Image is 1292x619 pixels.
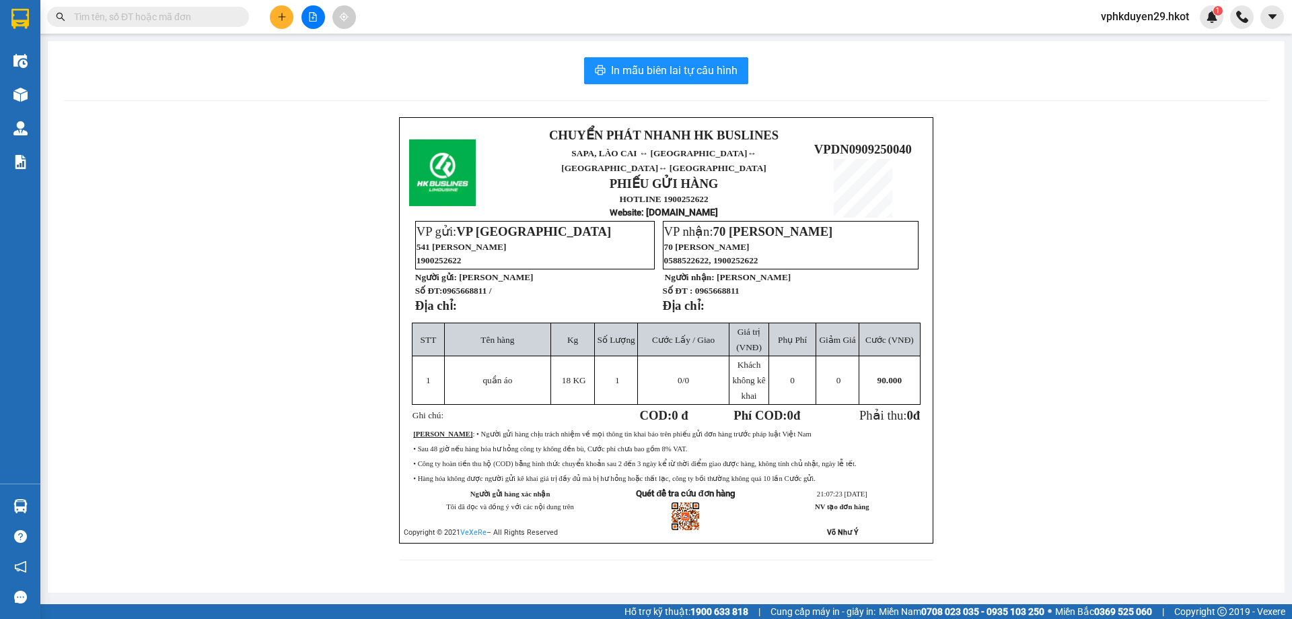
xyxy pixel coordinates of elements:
img: phone-icon [1236,11,1248,23]
span: Tôi đã đọc và đồng ý với các nội dung trên [446,503,574,511]
button: plus [270,5,293,29]
span: 0 [906,408,912,422]
sup: 1 [1213,6,1223,15]
span: aim [339,12,349,22]
span: question-circle [14,530,27,543]
strong: 0708 023 035 - 0935 103 250 [921,606,1044,617]
span: notification [14,560,27,573]
span: In mẫu biên lai tự cấu hình [611,62,738,79]
span: message [14,591,27,604]
button: file-add [301,5,325,29]
span: ⚪️ [1048,609,1052,614]
strong: Địa chỉ: [663,298,705,313]
strong: Võ Như Ý [827,528,859,537]
a: VeXeRe [460,528,487,537]
span: 18 KG [562,375,586,385]
span: • Hàng hóa không được người gửi kê khai giá trị đầy đủ mà bị hư hỏng hoặc thất lạc, công ty bồi t... [413,475,816,482]
span: 1 [1215,6,1220,15]
span: | [1162,604,1164,619]
span: 90.000 [877,375,902,385]
span: 21:07:23 [DATE] [817,490,867,498]
span: Website [610,207,641,218]
span: [PERSON_NAME] [717,272,791,282]
span: vphkduyen29.hkot [1090,8,1200,25]
strong: Phí COD: đ [733,408,800,422]
span: VP gửi: [417,224,611,238]
span: Cước (VNĐ) [865,335,914,345]
span: Số Lượng [598,335,635,345]
span: VP [GEOGRAPHIC_DATA] [456,224,611,238]
span: Giá trị (VNĐ) [736,327,762,352]
span: 541 [PERSON_NAME] [417,242,507,252]
span: Kg [567,335,578,345]
strong: Quét để tra cứu đơn hàng [636,488,735,498]
span: search [56,12,65,22]
span: file-add [308,12,318,22]
span: SAPA, LÀO CAI ↔ [GEOGRAPHIC_DATA] [561,148,766,173]
span: Khách không kê khai [732,360,765,401]
span: : • Người gửi hàng chịu trách nhiệm về mọi thông tin khai báo trên phiếu gửi đơn hàng trước pháp ... [413,430,811,438]
button: aim [332,5,356,29]
span: 0 [787,408,793,422]
img: warehouse-icon [13,88,28,102]
strong: Số ĐT: [415,286,492,296]
span: đ [913,408,920,422]
strong: 1900 633 818 [690,606,748,617]
span: Miền Nam [879,604,1044,619]
span: 70 [PERSON_NAME] [664,242,750,252]
span: STT [421,335,437,345]
strong: PHIẾU GỬI HÀNG [610,176,719,191]
span: [PERSON_NAME] [459,272,533,282]
img: warehouse-icon [13,499,28,513]
img: logo-vxr [11,9,29,29]
span: 1900252622 [417,255,462,265]
strong: Người gửi: [415,272,457,282]
span: Phụ Phí [778,335,807,345]
span: 0 [790,375,795,385]
input: Tìm tên, số ĐT hoặc mã đơn [74,9,233,24]
img: icon-new-feature [1206,11,1218,23]
span: /0 [678,375,689,385]
span: Cước Lấy / Giao [652,335,715,345]
span: Ghi chú: [412,410,443,420]
strong: Địa chỉ: [415,298,457,313]
span: • Công ty hoàn tiền thu hộ (COD) bằng hình thức chuyển khoản sau 2 đến 3 ngày kể từ thời điểm gia... [413,460,856,467]
span: Cung cấp máy in - giấy in: [770,604,875,619]
strong: Người nhận: [665,272,715,282]
span: Giảm Giá [819,335,855,345]
img: logo [409,139,476,206]
span: 0 [678,375,682,385]
span: | [758,604,760,619]
span: quần áo [482,375,512,385]
span: • Sau 48 giờ nếu hàng hóa hư hỏng công ty không đền bù, Cước phí chưa bao gồm 8% VAT. [413,445,687,453]
strong: Số ĐT : [663,286,693,296]
span: VPDN0909250040 [814,142,912,156]
span: 0 [836,375,841,385]
strong: CHUYỂN PHÁT NHANH HK BUSLINES [549,128,779,142]
span: Copyright © 2021 – All Rights Reserved [404,528,558,537]
span: 0588522622, 1900252622 [664,255,758,265]
img: warehouse-icon [13,54,28,68]
span: 70 [PERSON_NAME] [713,224,833,238]
span: ↔ [GEOGRAPHIC_DATA] [561,148,766,173]
span: caret-down [1266,11,1279,23]
strong: COD: [640,408,688,422]
span: plus [277,12,287,22]
span: Hỗ trợ kỹ thuật: [624,604,748,619]
strong: : [DOMAIN_NAME] [610,207,718,218]
span: VP nhận: [664,224,833,238]
img: solution-icon [13,155,28,169]
strong: Người gửi hàng xác nhận [470,490,550,498]
span: Phải thu: [859,408,920,422]
button: printerIn mẫu biên lai tự cấu hình [584,57,748,84]
span: 0 đ [672,408,688,422]
span: Miền Bắc [1055,604,1152,619]
strong: NV tạo đơn hàng [815,503,869,511]
button: caret-down [1260,5,1284,29]
strong: 0369 525 060 [1094,606,1152,617]
span: 0965668811 [695,286,740,296]
span: 1 [615,375,620,385]
span: printer [595,65,606,77]
img: warehouse-icon [13,121,28,135]
strong: [PERSON_NAME] [413,430,472,438]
